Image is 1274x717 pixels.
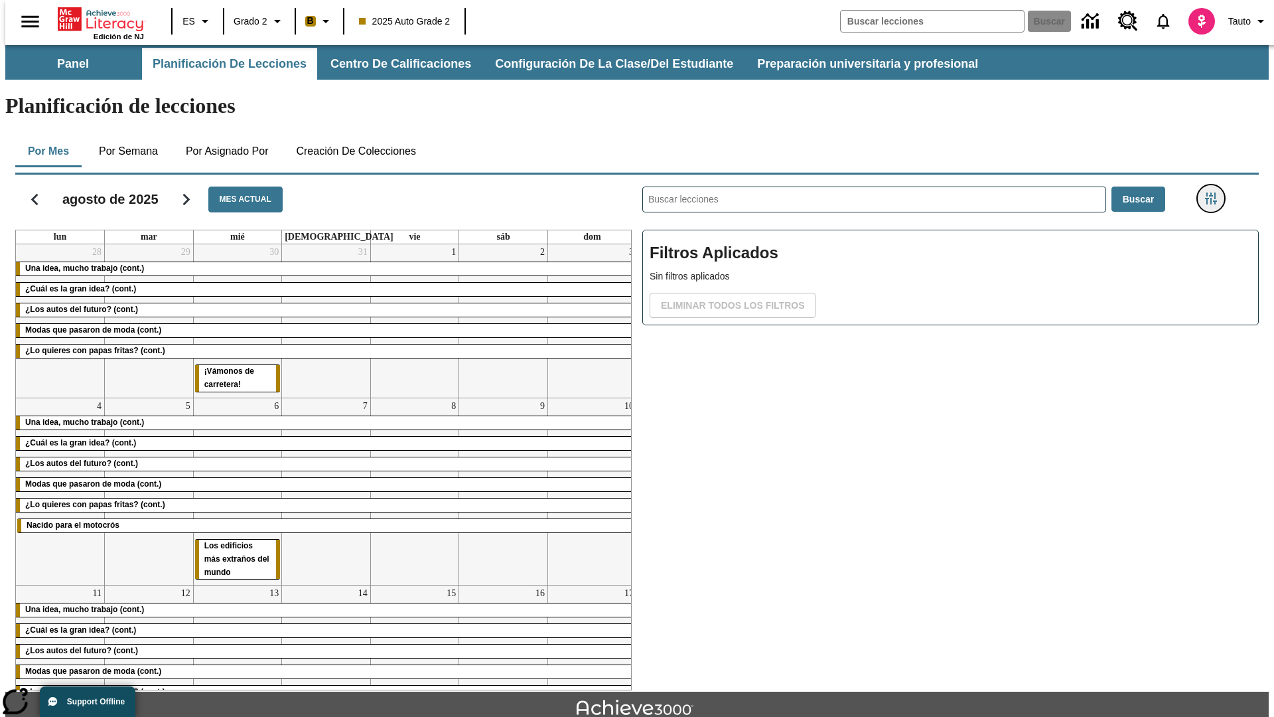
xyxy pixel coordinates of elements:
a: 16 de agosto de 2025 [533,586,547,601]
div: Modas que pasaron de moda (cont.) [16,665,636,678]
span: ¿Los autos del futuro? (cont.) [25,305,138,314]
a: jueves [282,230,396,244]
button: Menú lateral de filtros [1198,185,1224,212]
span: ¿Cuál es la gran idea? (cont.) [25,438,136,447]
span: Modas que pasaron de moda (cont.) [25,325,161,335]
span: ¿Lo quieres con papas fritas? (cont.) [25,500,165,509]
a: 11 de agosto de 2025 [90,586,104,601]
a: 6 de agosto de 2025 [271,398,281,414]
a: 1 de agosto de 2025 [449,244,459,260]
span: 2025 Auto Grade 2 [359,15,451,29]
button: Abrir el menú lateral [11,2,50,41]
span: ¿Lo quieres con papas fritas? (cont.) [25,346,165,355]
button: Boost El color de la clase es anaranjado claro. Cambiar el color de la clase. [300,9,339,33]
h1: Planificación de lecciones [5,94,1269,118]
button: Creación de colecciones [285,135,427,167]
div: Una idea, mucho trabajo (cont.) [16,262,636,276]
span: Tauto [1228,15,1251,29]
div: ¿Lo quieres con papas fritas? (cont.) [16,499,636,512]
div: ¿Cuál es la gran idea? (cont.) [16,437,636,450]
td: 1 de agosto de 2025 [370,244,459,398]
a: Centro de información [1074,3,1110,40]
span: Nacido para el motocrós [27,520,119,530]
a: miércoles [228,230,248,244]
a: 14 de agosto de 2025 [356,586,370,601]
a: 15 de agosto de 2025 [444,586,459,601]
span: ¡Vámonos de carretera! [204,366,254,389]
button: Planificación de lecciones [142,48,317,80]
a: 28 de julio de 2025 [90,244,104,260]
a: 29 de julio de 2025 [178,244,193,260]
a: 9 de agosto de 2025 [537,398,547,414]
div: Modas que pasaron de moda (cont.) [16,324,636,337]
button: Lenguaje: ES, Selecciona un idioma [177,9,219,33]
span: Edición de NJ [94,33,144,40]
a: sábado [494,230,512,244]
span: ES [182,15,195,29]
div: ¿Los autos del futuro? (cont.) [16,645,636,658]
div: ¿Los autos del futuro? (cont.) [16,303,636,317]
span: Una idea, mucho trabajo (cont.) [25,418,144,427]
h2: agosto de 2025 [62,191,159,207]
button: Support Offline [40,686,135,717]
td: 3 de agosto de 2025 [547,244,636,398]
td: 6 de agosto de 2025 [193,398,282,586]
p: Sin filtros aplicados [650,270,1251,283]
a: lunes [51,230,69,244]
span: ¿Cuál es la gran idea? (cont.) [25,284,136,293]
td: 31 de julio de 2025 [282,244,371,398]
div: Subbarra de navegación [5,48,990,80]
button: Grado: Grado 2, Elige un grado [228,9,291,33]
span: ¿Los autos del futuro? (cont.) [25,459,138,468]
button: Preparación universitaria y profesional [746,48,989,80]
div: Una idea, mucho trabajo (cont.) [16,416,636,430]
a: 5 de agosto de 2025 [183,398,193,414]
td: 8 de agosto de 2025 [370,398,459,586]
button: Seguir [169,183,203,216]
div: ¿Lo quieres con papas fritas? (cont.) [16,345,636,358]
td: 9 de agosto de 2025 [459,398,548,586]
div: Subbarra de navegación [5,45,1269,80]
div: ¿Los autos del futuro? (cont.) [16,457,636,471]
span: Modas que pasaron de moda (cont.) [25,479,161,489]
div: ¡Vámonos de carretera! [195,365,281,392]
a: domingo [581,230,603,244]
button: Escoja un nuevo avatar [1180,4,1223,39]
input: Buscar lecciones [643,187,1105,212]
a: Notificaciones [1146,4,1180,39]
td: 5 de agosto de 2025 [105,398,194,586]
div: Buscar [632,169,1259,690]
div: ¿Lo quieres con papas fritas? (cont.) [16,686,636,699]
a: martes [138,230,160,244]
td: 28 de julio de 2025 [16,244,105,398]
td: 2 de agosto de 2025 [459,244,548,398]
div: ¿Cuál es la gran idea? (cont.) [16,624,636,637]
a: 13 de agosto de 2025 [267,586,281,601]
a: 10 de agosto de 2025 [622,398,636,414]
td: 4 de agosto de 2025 [16,398,105,586]
a: 3 de agosto de 2025 [626,244,636,260]
div: Filtros Aplicados [642,230,1259,325]
div: ¿Cuál es la gran idea? (cont.) [16,283,636,296]
button: Buscar [1111,187,1165,212]
div: Portada [58,5,144,40]
button: Por asignado por [175,135,279,167]
span: ¿Cuál es la gran idea? (cont.) [25,625,136,635]
button: Mes actual [208,187,283,212]
a: Portada [58,6,144,33]
td: 7 de agosto de 2025 [282,398,371,586]
span: ¿Los autos del futuro? (cont.) [25,646,138,655]
button: Centro de calificaciones [320,48,482,80]
div: Una idea, mucho trabajo (cont.) [16,603,636,617]
img: avatar image [1188,8,1215,35]
button: Perfil/Configuración [1223,9,1274,33]
a: 8 de agosto de 2025 [449,398,459,414]
a: 2 de agosto de 2025 [537,244,547,260]
a: Centro de recursos, Se abrirá en una pestaña nueva. [1110,3,1146,39]
a: viernes [406,230,423,244]
button: Por semana [88,135,169,167]
td: 29 de julio de 2025 [105,244,194,398]
span: Una idea, mucho trabajo (cont.) [25,264,144,273]
a: 31 de julio de 2025 [356,244,370,260]
span: B [307,13,314,29]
